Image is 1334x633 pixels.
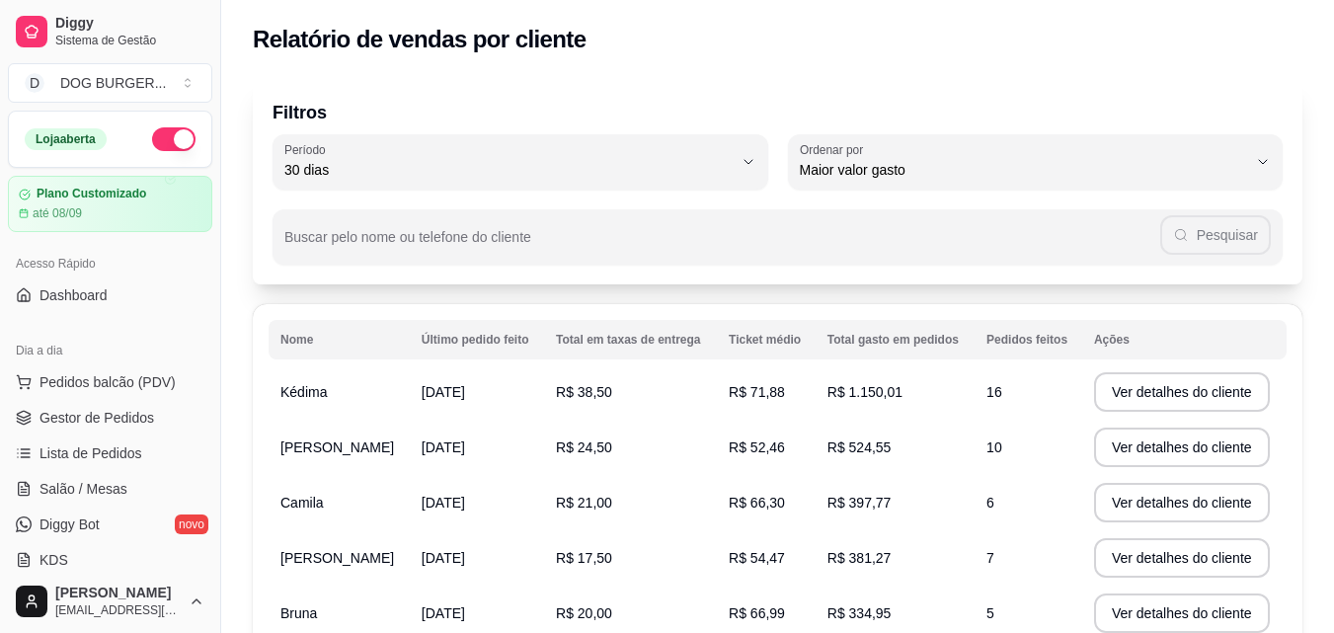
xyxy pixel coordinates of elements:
span: D [25,73,44,93]
th: Total gasto em pedidos [816,320,975,359]
span: 10 [986,439,1002,455]
label: Ordenar por [800,141,870,158]
span: 6 [986,495,994,511]
a: Lista de Pedidos [8,437,212,469]
span: R$ 17,50 [556,550,612,566]
button: [PERSON_NAME][EMAIL_ADDRESS][DOMAIN_NAME] [8,578,212,625]
th: Último pedido feito [410,320,544,359]
label: Período [284,141,332,158]
span: Salão / Mesas [39,479,127,499]
span: [DATE] [422,495,465,511]
button: Pedidos balcão (PDV) [8,366,212,398]
span: R$ 66,30 [729,495,785,511]
button: Select a team [8,63,212,103]
span: Sistema de Gestão [55,33,204,48]
span: Dashboard [39,285,108,305]
span: R$ 334,95 [827,605,892,621]
article: até 08/09 [33,205,82,221]
h2: Relatório de vendas por cliente [253,24,587,55]
span: [DATE] [422,550,465,566]
span: 30 dias [284,160,733,180]
th: Total em taxas de entrega [544,320,717,359]
span: 5 [986,605,994,621]
a: DiggySistema de Gestão [8,8,212,55]
span: Camila [280,495,324,511]
span: Diggy Bot [39,514,100,534]
th: Ações [1082,320,1287,359]
a: Salão / Mesas [8,473,212,505]
span: [PERSON_NAME] [55,585,181,602]
p: Filtros [273,99,1283,126]
span: R$ 21,00 [556,495,612,511]
th: Pedidos feitos [975,320,1082,359]
button: Ver detalhes do cliente [1094,538,1270,578]
span: [DATE] [422,384,465,400]
span: R$ 381,27 [827,550,892,566]
span: [EMAIL_ADDRESS][DOMAIN_NAME] [55,602,181,618]
span: [DATE] [422,439,465,455]
span: R$ 71,88 [729,384,785,400]
div: Dia a dia [8,335,212,366]
span: Pedidos balcão (PDV) [39,372,176,392]
div: Loja aberta [25,128,107,150]
a: KDS [8,544,212,576]
span: R$ 20,00 [556,605,612,621]
span: R$ 524,55 [827,439,892,455]
a: Gestor de Pedidos [8,402,212,434]
a: Dashboard [8,279,212,311]
span: [DATE] [422,605,465,621]
div: DOG BURGER ... [60,73,166,93]
th: Ticket médio [717,320,816,359]
span: Kédima [280,384,327,400]
a: Diggy Botnovo [8,509,212,540]
span: KDS [39,550,68,570]
button: Período30 dias [273,134,768,190]
span: 16 [986,384,1002,400]
input: Buscar pelo nome ou telefone do cliente [284,235,1160,255]
span: Maior valor gasto [800,160,1248,180]
span: 7 [986,550,994,566]
span: Bruna [280,605,317,621]
span: [PERSON_NAME] [280,550,394,566]
span: R$ 1.150,01 [827,384,902,400]
button: Ver detalhes do cliente [1094,428,1270,467]
article: Plano Customizado [37,187,146,201]
span: Lista de Pedidos [39,443,142,463]
button: Ver detalhes do cliente [1094,593,1270,633]
span: Gestor de Pedidos [39,408,154,428]
button: Alterar Status [152,127,196,151]
button: Ver detalhes do cliente [1094,483,1270,522]
button: Ordenar porMaior valor gasto [788,134,1284,190]
span: R$ 66,99 [729,605,785,621]
span: R$ 54,47 [729,550,785,566]
span: R$ 397,77 [827,495,892,511]
button: Ver detalhes do cliente [1094,372,1270,412]
span: R$ 38,50 [556,384,612,400]
span: R$ 52,46 [729,439,785,455]
span: [PERSON_NAME] [280,439,394,455]
th: Nome [269,320,410,359]
div: Acesso Rápido [8,248,212,279]
span: R$ 24,50 [556,439,612,455]
a: Plano Customizadoaté 08/09 [8,176,212,232]
span: Diggy [55,15,204,33]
